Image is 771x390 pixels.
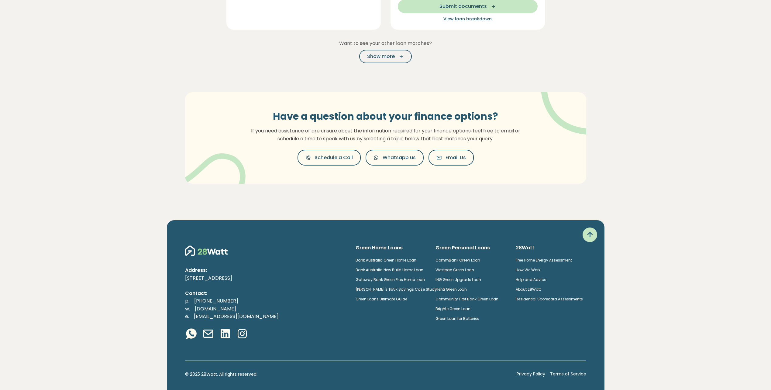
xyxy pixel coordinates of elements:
span: Schedule a Call [315,154,353,161]
a: CommBank Green Loan [435,258,480,263]
p: Address: [185,266,346,274]
p: If you need assistance or are unsure about the information required for your finance options, fee... [247,127,524,142]
a: About 28Watt [516,287,541,292]
img: vector [181,138,246,198]
a: Gateway Bank Green Plus Home Loan [356,277,425,282]
span: Whatsapp us [383,154,416,161]
h6: 28Watt [516,245,586,251]
p: [STREET_ADDRESS] [185,274,346,282]
p: Want to see your other loan matches? [226,39,545,47]
h6: Green Personal Loans [435,245,506,251]
a: Brighte Green Loan [435,306,470,311]
iframe: Chat Widget [741,361,771,390]
span: p. [185,297,189,304]
span: Email Us [446,154,466,161]
button: View loan breakdown [398,15,538,22]
a: Linkedin [219,328,231,341]
a: Free Home Energy Assessment [516,258,572,263]
button: Show more [359,50,412,63]
img: 28Watt [185,245,228,257]
a: Green Loans Ultimate Guide [356,296,407,302]
h3: Have a question about your finance options? [247,111,524,122]
a: [EMAIL_ADDRESS][DOMAIN_NAME] [189,313,284,320]
span: Show more [367,53,395,60]
a: Whatsapp [185,328,197,341]
a: Email [202,328,214,341]
p: Contact: [185,289,346,297]
a: Green Loan for Batteries [435,316,479,321]
p: © 2025 28Watt. All rights reserved. [185,371,512,378]
a: [PHONE_NUMBER] [189,297,243,304]
button: Schedule a Call [298,150,361,166]
h6: Green Home Loans [356,245,426,251]
a: Privacy Policy [517,371,545,378]
a: Instagram [236,328,248,341]
span: Submit documents [439,3,487,10]
span: w. [185,305,190,312]
span: e. [185,313,189,320]
span: View loan breakdown [443,16,492,22]
a: Westpac Green Loan [435,267,474,272]
a: How We Work [516,267,540,272]
a: Terms of Service [550,371,586,378]
a: Help and Advice [516,277,546,282]
a: ING Green Upgrade Loan [435,277,481,282]
a: Plenti Green Loan [435,287,467,292]
a: [DOMAIN_NAME] [190,305,241,312]
img: vector [525,76,604,135]
a: Bank Australia New Build Home Loan [356,267,423,272]
a: [PERSON_NAME]'s $55k Savings Case Study [356,287,437,292]
button: Email Us [429,150,474,166]
a: Residential Scorecard Assessments [516,296,583,302]
button: Whatsapp us [366,150,424,166]
a: Bank Australia Green Home Loan [356,258,416,263]
a: Community First Bank Green Loan [435,296,498,302]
